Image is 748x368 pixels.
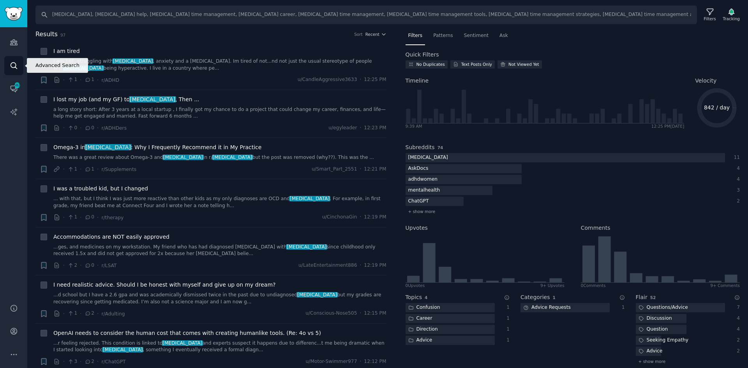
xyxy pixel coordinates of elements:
span: 12:19 PM [364,214,386,221]
div: 4 [733,315,740,322]
span: 0 [67,125,77,132]
div: 1 [503,304,510,311]
span: r/ADHD [101,77,119,83]
span: 1 [552,295,555,300]
h2: Flair [636,293,647,301]
h2: Upvotes [406,224,428,232]
div: Text Posts Only [461,62,492,67]
span: [MEDICAL_DATA] [129,96,176,102]
div: 12:25 PM [DATE] [651,123,684,129]
span: [MEDICAL_DATA] [102,347,143,352]
div: 1 [503,326,510,333]
span: 1 [67,166,77,173]
span: · [63,357,65,366]
span: · [63,213,65,222]
span: r/Adulting [101,311,125,317]
span: 0 [85,125,94,132]
span: u/LateEntertainment886 [298,262,357,269]
span: · [80,310,81,318]
span: 1 [67,214,77,221]
a: I am tired [53,47,80,55]
span: [MEDICAL_DATA] [63,65,104,71]
span: I lost my job (and my GF) to , Then ... [53,95,199,104]
div: Confusion [406,303,443,313]
span: · [97,310,99,318]
span: + show more [639,359,666,364]
span: 12:15 PM [364,310,386,317]
div: Tracking [723,16,740,21]
span: · [360,214,361,221]
div: 9+ Comments [710,283,740,288]
div: Questions/Advice [636,303,691,313]
a: OpenAI needs to consider the human cost that comes with creating humanlike tools. (Re: 4o vs 5) [53,329,321,337]
span: u/Motor-Swimmer977 [305,358,357,365]
span: · [80,124,81,132]
span: Timeline [406,77,429,85]
a: ...ges, and medicines on my workstation. My friend who has had diagnosed [MEDICAL_DATA] with[MEDI... [53,244,386,257]
a: ...r feeling rejected. This condition is linked to[MEDICAL_DATA]and experts suspect it happens du... [53,340,386,354]
span: [MEDICAL_DATA] [296,292,338,298]
span: 12:23 PM [364,125,386,132]
span: 4 [425,295,427,300]
span: 12:19 PM [364,262,386,269]
div: No Duplicates [416,62,445,67]
span: · [97,261,99,269]
span: 97 [60,33,65,37]
span: · [63,261,65,269]
span: · [97,124,99,132]
span: 1 [85,166,94,173]
span: · [80,357,81,366]
span: Sentiment [464,32,489,39]
text: 842 / day [704,104,730,111]
a: Accommodations are NOT easily approved [53,233,169,241]
div: Advice [406,336,435,345]
div: [MEDICAL_DATA] [406,153,451,163]
span: · [360,166,361,173]
div: 1 [503,315,510,322]
span: [MEDICAL_DATA] [289,196,330,201]
button: Recent [365,32,386,37]
span: · [63,124,65,132]
span: 1 [85,76,94,83]
span: u/CandleAggressive3633 [298,76,357,83]
h2: Subreddits [406,143,435,151]
div: 0 Comment s [581,283,606,288]
span: · [360,358,361,365]
div: adhdwomen [406,175,441,185]
span: · [80,76,81,84]
a: 582 [4,79,23,98]
span: [MEDICAL_DATA] [85,144,131,150]
span: 582 [14,83,21,88]
a: I was a troubled kid, but I changed [53,185,148,193]
div: 9:39 AM [406,123,422,129]
span: · [360,262,361,269]
a: ... with that, but I think I was just more reactive than other kids as my only diagnoses are OCD ... [53,195,386,209]
div: 9+ Upvotes [540,283,565,288]
div: 1 [618,304,625,311]
span: u/CinchonaGin [322,214,357,221]
span: · [360,310,361,317]
div: 2 [733,337,740,344]
span: I need realistic advice. Should I be honest with myself and give up on my dream? [53,281,275,289]
span: u/egyleader [328,125,357,132]
div: Discussion [636,314,675,324]
div: Advice Requests [520,303,573,313]
span: · [63,76,65,84]
span: Velocity [695,77,716,85]
div: Not Viewed Yet [508,62,539,67]
div: 4 [733,326,740,333]
div: 2 [733,198,740,205]
span: 12:12 PM [364,358,386,365]
span: r/ADHDers [101,125,127,131]
span: [MEDICAL_DATA] [112,58,153,64]
h2: Categories [520,293,550,301]
span: 3 [67,358,77,365]
span: 1 [67,310,77,317]
span: · [63,310,65,318]
div: mentalhealth [406,186,443,195]
span: [MEDICAL_DATA] [286,244,327,250]
span: r/therapy [101,215,123,220]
